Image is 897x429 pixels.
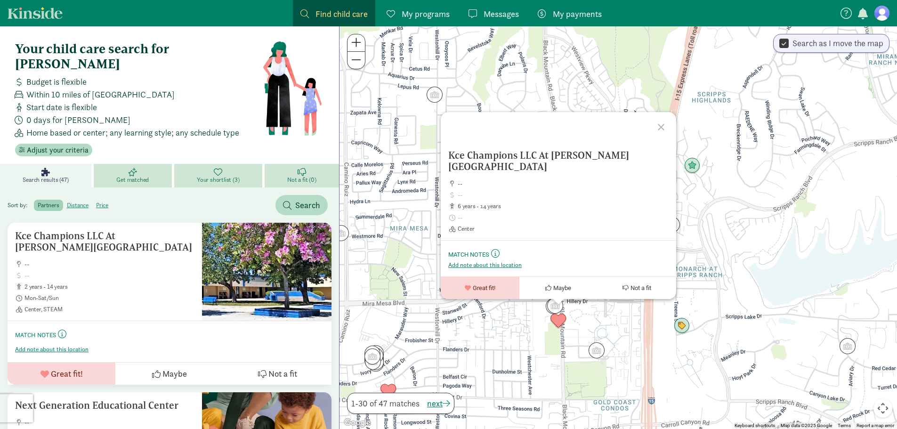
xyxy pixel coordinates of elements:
[94,164,174,187] a: Get matched
[268,367,297,380] span: Not a fit
[15,346,89,353] button: Add note about this location
[315,8,368,20] span: Find child care
[473,284,495,291] span: Great fit!
[458,202,669,210] span: 6 years - 14 years
[27,145,89,156] span: Adjust your criteria
[265,164,339,187] a: Not a fit (0)
[448,261,522,269] button: Add note about this location
[441,277,519,299] button: Great fit!
[546,298,562,314] div: Click to see details
[589,342,605,358] div: Click to see details
[295,199,320,211] span: Search
[553,8,602,20] span: My payments
[15,230,194,253] h5: Kce Champions LLC At [PERSON_NAME][GEOGRAPHIC_DATA]
[427,397,450,410] button: next
[8,201,32,209] span: Sort by:
[26,101,97,113] span: Start date is flexible
[735,422,775,429] button: Keyboard shortcuts
[24,419,194,426] span: --
[63,200,92,211] label: distance
[26,126,239,139] span: Home based or center; any learning style; any schedule type
[553,284,571,291] span: Maybe
[26,75,87,88] span: Budget is flexible
[840,338,856,354] div: Click to see details
[92,200,112,211] label: price
[402,8,450,20] span: My programs
[789,38,883,49] label: Search as I move the map
[8,363,115,385] button: Great fit!
[351,397,420,410] span: 1-30 of 47 matches
[364,348,380,364] div: Click to see details
[174,164,265,187] a: Your shortlist (3)
[598,277,676,299] button: Not a fit
[674,318,690,334] div: Click to see details
[15,41,262,72] h4: Your child care search for [PERSON_NAME]
[15,144,92,157] button: Adjust your criteria
[364,346,380,362] div: Click to see details
[364,349,380,365] div: Click to see details
[630,284,651,291] span: Not a fit
[197,176,239,184] span: Your shortlist (3)
[458,225,669,233] span: Center
[34,200,63,211] label: partners
[162,367,187,380] span: Maybe
[550,313,566,329] div: Click to see details
[15,400,194,411] h5: Next Generation Educational Center
[342,417,373,429] a: Open this area in Google Maps (opens a new window)
[781,423,832,428] span: Map data ©2025 Google
[26,113,130,126] span: 0 days for [PERSON_NAME]
[287,176,316,184] span: Not a fit (0)
[448,251,489,258] small: Match Notes
[448,150,669,172] h5: Kce Champions LLC At [PERSON_NAME][GEOGRAPHIC_DATA]
[115,363,223,385] button: Maybe
[365,354,381,370] div: Click to see details
[519,277,598,299] button: Maybe
[458,180,669,187] span: --
[838,423,851,428] a: Terms (opens in new tab)
[873,399,892,418] button: Map camera controls
[275,195,328,215] button: Search
[15,331,56,339] small: Match Notes
[368,354,384,370] div: Click to see details
[427,87,443,103] div: Click to see details
[368,345,384,361] div: Click to see details
[380,383,396,399] div: Click to see details
[24,294,194,302] span: Mon-Sat/Sun
[26,88,175,101] span: Within 10 miles of [GEOGRAPHIC_DATA]
[24,260,194,268] span: --
[224,363,331,385] button: Not a fit
[51,367,83,380] span: Great fit!
[857,423,894,428] a: Report a map error
[368,356,384,372] div: Click to see details
[484,8,519,20] span: Messages
[24,306,194,313] span: Center, STEAM
[684,158,700,174] div: Click to see details
[23,176,68,184] span: Search results (47)
[364,352,380,368] div: Click to see details
[547,298,563,314] div: Click to see details
[8,7,63,19] a: Kinside
[342,417,373,429] img: Google
[24,283,194,291] span: 2 years - 14 years
[333,225,349,241] div: Click to see details
[116,176,149,184] span: Get matched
